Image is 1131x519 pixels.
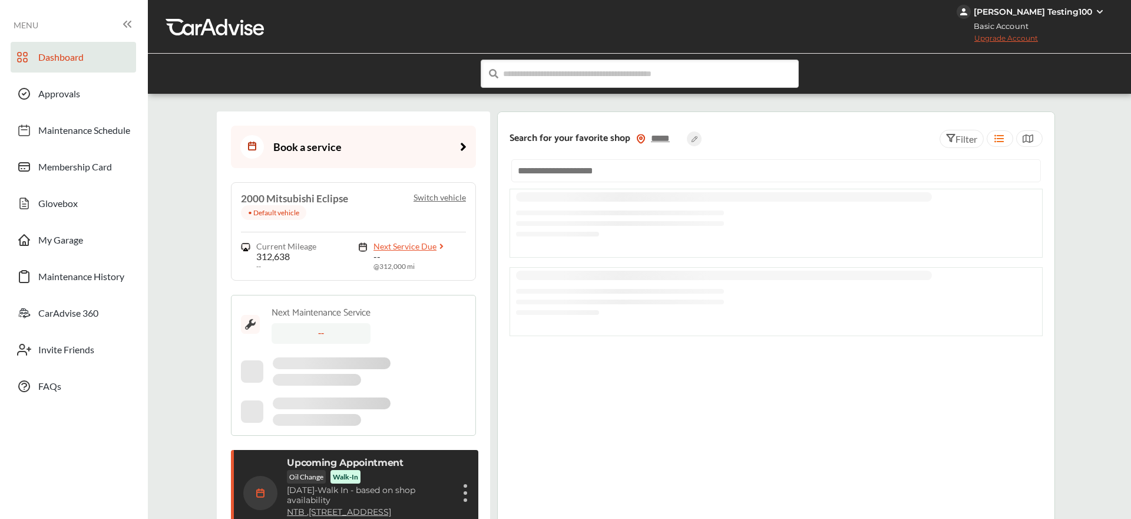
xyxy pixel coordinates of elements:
[11,371,136,402] a: FAQs
[373,262,415,271] span: @ 312,000 mi
[231,126,476,168] a: Book a service
[14,21,38,30] span: MENU
[11,42,136,73] a: Dashboard
[287,457,404,468] p: Upcoming Appointment
[241,192,348,205] h4: 2000 Mitsubishi Eclipse
[287,470,326,484] p: Oil Change
[510,133,630,144] p: Search for your favorite shop
[256,262,261,271] span: --
[11,334,136,365] a: Invite Friends
[38,51,84,67] span: Dashboard
[38,161,112,176] span: Membership Card
[957,5,971,19] img: jVpblrzwTbfkPYzPPzSLxeg0AAAAASUVORK5CYII=
[241,205,306,220] p: • Default vehicle
[272,305,371,321] div: Next Maintenance Service
[241,305,260,344] img: maintenance_logo
[958,20,1037,32] span: Basic Account
[272,323,371,344] div: --
[11,188,136,219] a: Glovebox
[11,225,136,255] a: My Garage
[38,124,130,140] span: Maintenance Schedule
[414,192,466,202] p: Switch vehicle
[256,242,316,251] span: Current Mileage
[38,307,98,323] span: CarAdvise 360
[11,298,136,329] a: CarAdvise 360
[11,115,136,146] a: Maintenance Schedule
[1095,7,1104,17] img: WGsFRI8htEPBVLJbROoPRyZpYNWhNONpIPPETTm6eUC0GeLEiAAAAAElFTkSuQmCC
[287,507,391,517] a: NTB ,[STREET_ADDRESS]
[287,485,315,495] span: [DATE]
[38,198,78,213] span: Glovebox
[240,135,342,159] div: Book a service
[38,344,94,359] span: Invite Friends
[974,6,1092,17] div: [PERSON_NAME] Testing100
[256,251,290,262] span: 312,638
[333,472,358,481] p: Walk-In
[11,152,136,182] a: Membership Card
[11,78,136,109] a: Approvals
[957,34,1038,48] span: Upgrade Account
[373,241,436,251] span: Next Service Due
[38,234,83,249] span: My Garage
[315,485,318,495] span: -
[241,242,250,252] img: steering_logo
[287,485,452,505] p: Walk In - based on shop availability
[38,271,124,286] span: Maintenance History
[373,242,449,251] a: Next Service Due
[38,380,61,396] span: FAQs
[38,88,80,103] span: Approvals
[358,242,368,252] img: maintenance_logo
[11,261,136,292] a: Maintenance History
[243,476,277,510] img: calendar-icon.35d1de04.svg
[955,133,977,144] span: Filter
[636,134,646,144] img: location_vector_orange.38f05af8.svg
[373,251,381,262] span: --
